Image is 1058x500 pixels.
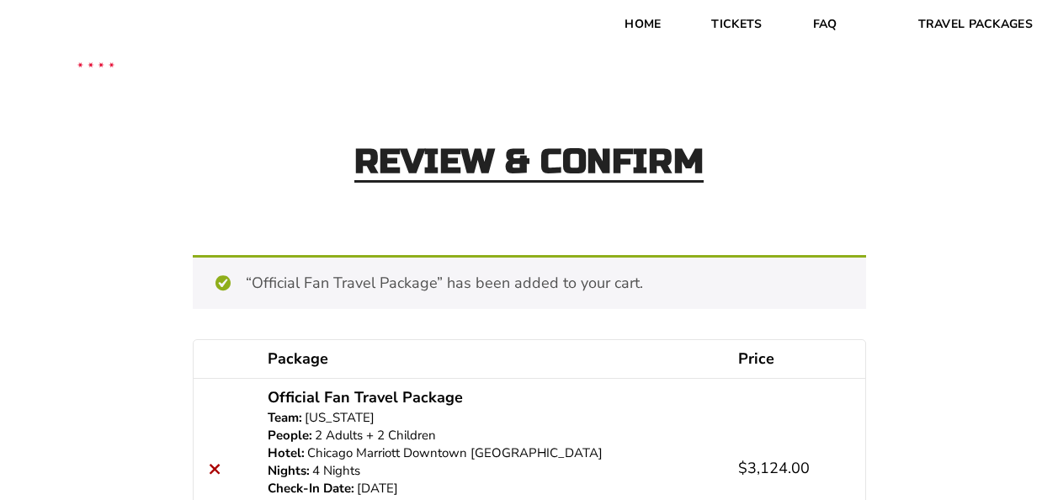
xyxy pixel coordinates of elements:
[738,458,810,478] bdi: 3,124.00
[728,340,865,378] th: Price
[204,457,226,480] a: Remove this item
[268,409,302,427] dt: Team:
[268,480,718,497] p: [DATE]
[268,444,718,462] p: Chicago Marriott Downtown [GEOGRAPHIC_DATA]
[268,386,463,409] a: Official Fan Travel Package
[258,340,728,378] th: Package
[193,255,866,309] div: “Official Fan Travel Package” has been added to your cart.
[354,145,704,183] h2: Review & Confirm
[268,444,305,462] dt: Hotel:
[268,462,718,480] p: 4 Nights
[268,427,312,444] dt: People:
[268,427,718,444] p: 2 Adults + 2 Children
[268,480,354,497] dt: Check-In Date:
[51,17,141,108] img: CBS Sports Thanksgiving Classic
[268,409,718,427] p: [US_STATE]
[268,462,310,480] dt: Nights:
[738,458,747,478] span: $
